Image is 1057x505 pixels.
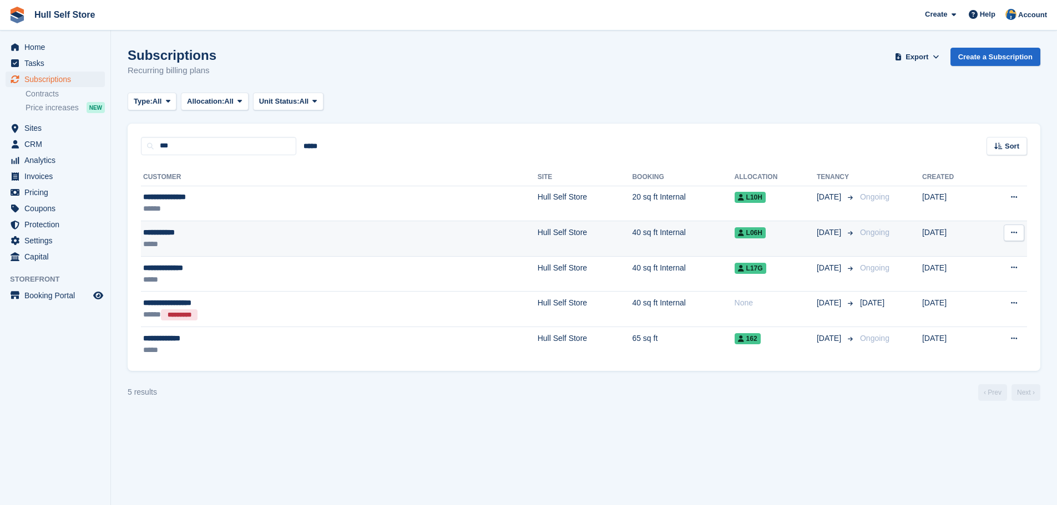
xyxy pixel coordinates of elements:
[6,152,105,168] a: menu
[925,9,947,20] span: Create
[153,96,162,107] span: All
[632,221,734,257] td: 40 sq ft Internal
[735,227,766,238] span: L06H
[6,201,105,216] a: menu
[978,384,1007,401] a: Previous
[632,186,734,221] td: 20 sq ft Internal
[1012,384,1040,401] a: Next
[538,169,633,186] th: Site
[141,169,538,186] th: Customer
[538,292,633,327] td: Hull Self Store
[860,334,889,343] span: Ongoing
[6,233,105,248] a: menu
[24,217,91,232] span: Protection
[128,93,176,111] button: Type: All
[817,297,843,309] span: [DATE]
[817,262,843,274] span: [DATE]
[860,192,889,201] span: Ongoing
[1018,9,1047,21] span: Account
[922,256,983,292] td: [DATE]
[128,64,216,77] p: Recurring billing plans
[24,55,91,71] span: Tasks
[922,221,983,257] td: [DATE]
[6,169,105,184] a: menu
[6,72,105,87] a: menu
[735,169,817,186] th: Allocation
[30,6,99,24] a: Hull Self Store
[253,93,323,111] button: Unit Status: All
[893,48,942,66] button: Export
[6,136,105,152] a: menu
[134,96,153,107] span: Type:
[632,256,734,292] td: 40 sq ft Internal
[632,327,734,362] td: 65 sq ft
[980,9,995,20] span: Help
[817,169,856,186] th: Tenancy
[24,169,91,184] span: Invoices
[6,55,105,71] a: menu
[922,292,983,327] td: [DATE]
[922,186,983,221] td: [DATE]
[6,39,105,55] a: menu
[976,384,1043,401] nav: Page
[922,327,983,362] td: [DATE]
[181,93,249,111] button: Allocation: All
[26,101,105,114] a: Price increases NEW
[26,89,105,99] a: Contracts
[860,228,889,237] span: Ongoing
[1005,141,1019,152] span: Sort
[1005,9,1016,20] img: Hull Self Store
[735,333,761,344] span: 162
[817,227,843,238] span: [DATE]
[24,201,91,216] span: Coupons
[860,263,889,272] span: Ongoing
[6,217,105,232] a: menu
[24,288,91,303] span: Booking Portal
[92,289,105,302] a: Preview store
[906,52,928,63] span: Export
[128,386,157,398] div: 5 results
[6,185,105,200] a: menu
[24,120,91,136] span: Sites
[6,288,105,303] a: menu
[224,96,234,107] span: All
[300,96,309,107] span: All
[922,169,983,186] th: Created
[24,72,91,87] span: Subscriptions
[538,256,633,292] td: Hull Self Store
[24,233,91,248] span: Settings
[632,169,734,186] th: Booking
[6,249,105,264] a: menu
[632,292,734,327] td: 40 sq ft Internal
[817,191,843,203] span: [DATE]
[24,39,91,55] span: Home
[87,102,105,113] div: NEW
[538,186,633,221] td: Hull Self Store
[6,120,105,136] a: menu
[9,7,26,23] img: stora-icon-8386f47178a22dfd0bd8f6a31ec36ba5ce8667c1dd55bd0f319d3a0aa187defe.svg
[26,103,79,113] span: Price increases
[24,185,91,200] span: Pricing
[817,333,843,344] span: [DATE]
[24,136,91,152] span: CRM
[24,249,91,264] span: Capital
[24,152,91,168] span: Analytics
[259,96,300,107] span: Unit Status:
[735,192,766,203] span: L10H
[538,221,633,257] td: Hull Self Store
[128,48,216,63] h1: Subscriptions
[735,297,817,309] div: None
[538,327,633,362] td: Hull Self Store
[860,298,884,307] span: [DATE]
[10,274,110,285] span: Storefront
[735,263,766,274] span: L17G
[187,96,224,107] span: Allocation:
[950,48,1040,66] a: Create a Subscription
